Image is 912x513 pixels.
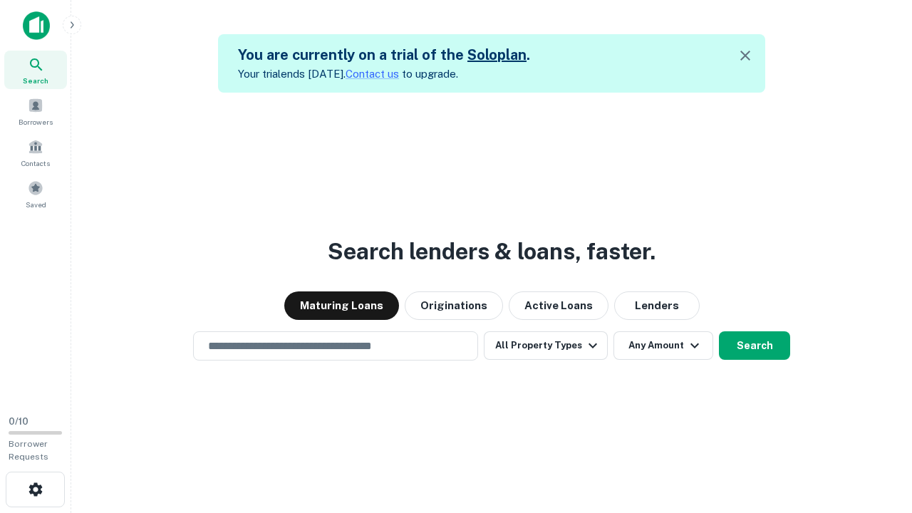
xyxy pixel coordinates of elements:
[4,133,67,172] a: Contacts
[719,331,790,360] button: Search
[21,157,50,169] span: Contacts
[23,11,50,40] img: capitalize-icon.png
[509,291,608,320] button: Active Loans
[26,199,46,210] span: Saved
[484,331,608,360] button: All Property Types
[238,44,530,66] h5: You are currently on a trial of the .
[238,66,530,83] p: Your trial ends [DATE]. to upgrade.
[841,399,912,467] iframe: Chat Widget
[9,439,48,462] span: Borrower Requests
[346,68,399,80] a: Contact us
[614,291,700,320] button: Lenders
[284,291,399,320] button: Maturing Loans
[4,51,67,89] a: Search
[23,75,48,86] span: Search
[9,416,28,427] span: 0 / 10
[613,331,713,360] button: Any Amount
[328,234,655,269] h3: Search lenders & loans, faster.
[4,175,67,213] a: Saved
[19,116,53,128] span: Borrowers
[467,46,527,63] a: Soloplan
[405,291,503,320] button: Originations
[4,92,67,130] a: Borrowers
